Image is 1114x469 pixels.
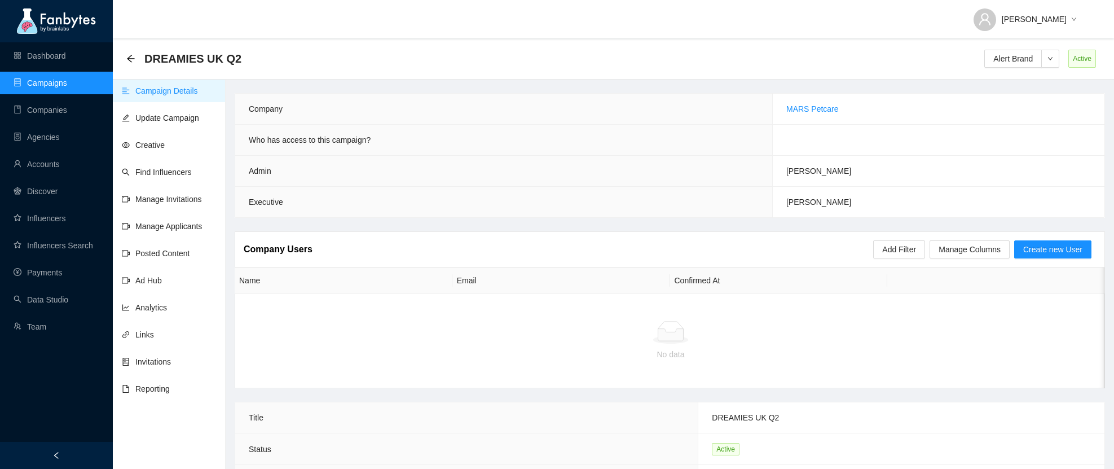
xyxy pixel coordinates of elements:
[244,242,312,256] article: Company Users
[978,12,992,26] span: user
[14,241,93,250] a: starInfluencers Search
[122,86,198,95] a: align-leftCampaign Details
[965,6,1086,24] button: [PERSON_NAME]down
[249,166,271,176] span: Admin
[1068,50,1096,68] span: Active
[670,268,888,294] th: Confirmed At
[122,195,202,204] a: video-cameraManage Invitations
[249,104,283,113] span: Company
[122,357,171,366] a: hddInvitations
[873,240,925,258] button: Add Filter
[52,452,60,459] span: left
[14,268,62,277] a: pay-circlePayments
[235,268,452,294] th: Name
[1023,243,1082,256] span: Create new User
[122,384,170,393] a: fileReporting
[452,268,670,294] th: Email
[14,160,60,169] a: userAccounts
[939,243,1001,256] span: Manage Columns
[1042,56,1059,62] span: down
[882,243,916,256] span: Add Filter
[14,51,66,60] a: appstoreDashboard
[786,166,851,176] span: [PERSON_NAME]
[14,187,58,196] a: radar-chartDiscover
[993,52,1033,65] span: Alert Brand
[14,78,67,87] a: databaseCampaigns
[122,249,190,258] a: video-cameraPosted Content
[126,54,135,64] div: Back
[14,133,60,142] a: containerAgencies
[14,106,67,115] a: bookCompanies
[144,50,241,68] span: DREAMIES UK Q2
[712,443,739,455] span: Active
[1041,50,1059,68] button: down
[122,113,199,122] a: editUpdate Campaign
[244,348,1097,361] div: No data
[930,240,1010,258] button: Manage Columns
[249,413,263,422] span: Title
[122,330,154,339] a: linkLinks
[122,276,162,285] a: video-cameraAd Hub
[712,413,779,422] span: DREAMIES UK Q2
[14,322,46,331] a: usergroup-addTeam
[122,141,165,150] a: eyeCreative
[122,303,167,312] a: line-chartAnalytics
[249,445,271,454] span: Status
[122,222,202,231] a: video-cameraManage Applicants
[126,54,135,63] span: arrow-left
[984,50,1042,68] button: Alert Brand
[249,135,371,144] span: Who has access to this campaign?
[1014,240,1091,258] button: Create new User
[1002,13,1067,25] span: [PERSON_NAME]
[786,104,839,113] a: MARS Petcare
[1071,16,1077,23] span: down
[249,198,283,207] span: Executive
[14,295,68,304] a: searchData Studio
[14,214,65,223] a: starInfluencers
[786,198,851,207] span: [PERSON_NAME]
[122,168,192,177] a: searchFind Influencers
